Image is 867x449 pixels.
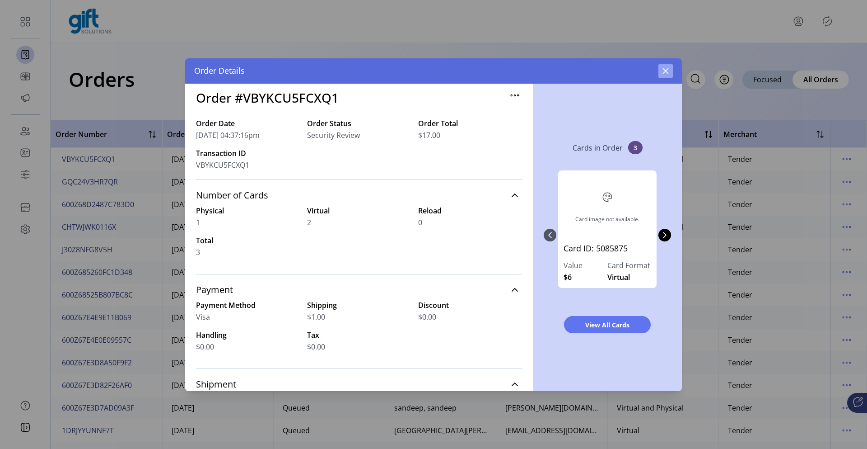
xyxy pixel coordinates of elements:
a: Card ID: 5085875 [564,242,651,260]
span: $0.00 [307,341,325,352]
div: Card image not available. [575,215,639,223]
label: Physical [196,205,300,216]
label: Virtual [307,205,411,216]
div: 0 [556,161,658,309]
span: Security Review [307,130,360,141]
a: Number of Cards [196,185,522,205]
span: VBYKCU5FCXQ1 [196,160,249,170]
span: Payment [196,285,233,294]
label: Reload [418,205,522,216]
label: Transaction ID [196,148,300,159]
span: $1.00 [307,312,325,322]
h3: Order #VBYKCU5FCXQ1 [196,88,339,107]
label: Value [564,260,607,271]
span: 3 [628,141,643,154]
label: Shipping [307,300,411,311]
span: Virtual [607,272,630,283]
label: Discount [418,300,522,311]
span: Shipment [196,380,236,389]
button: View All Cards [564,316,651,333]
span: Number of Cards [196,191,268,200]
span: 1 [196,217,200,228]
span: 3 [196,247,200,258]
label: Payment Method [196,300,300,311]
span: [DATE] 04:37:16pm [196,130,260,141]
span: Order Details [194,65,245,77]
label: Order Date [196,118,300,129]
span: $6 [564,272,572,283]
span: View All Cards [576,320,639,330]
span: $0.00 [196,341,214,352]
div: Number of Cards [196,205,522,269]
label: Order Status [307,118,411,129]
span: $17.00 [418,130,440,141]
div: Payment [196,300,522,363]
label: Handling [196,330,300,340]
span: 2 [307,217,311,228]
label: Card Format [607,260,651,271]
span: Visa [196,312,210,322]
button: Next Page [658,229,671,241]
label: Tax [307,330,411,340]
span: $0.00 [418,312,436,322]
span: 0 [418,217,422,228]
a: Shipment [196,374,522,394]
a: Payment [196,280,522,300]
label: Total [196,235,300,246]
label: Order Total [418,118,522,129]
p: Cards in Order [573,142,623,153]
